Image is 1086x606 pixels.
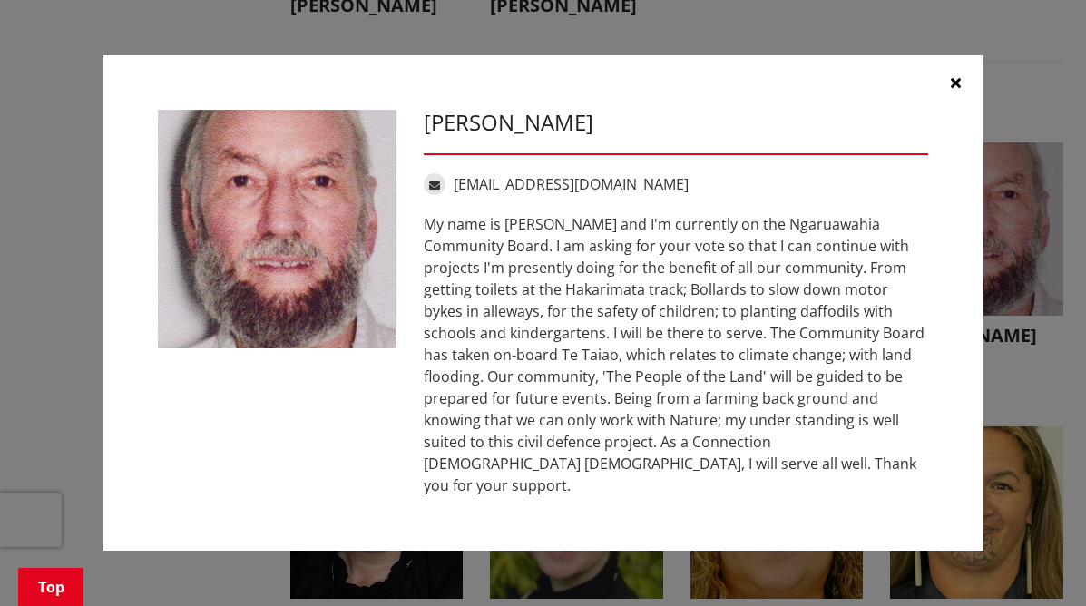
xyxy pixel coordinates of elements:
div: My name is [PERSON_NAME] and I'm currently on the Ngaruawahia Community Board. I am asking for yo... [424,213,929,496]
a: [EMAIL_ADDRESS][DOMAIN_NAME] [454,174,689,194]
img: WO-B-NG__AYERS_J__8ABdt [158,110,396,348]
a: Top [18,568,83,606]
iframe: Messenger Launcher [1003,530,1068,595]
h3: [PERSON_NAME] [424,110,929,136]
